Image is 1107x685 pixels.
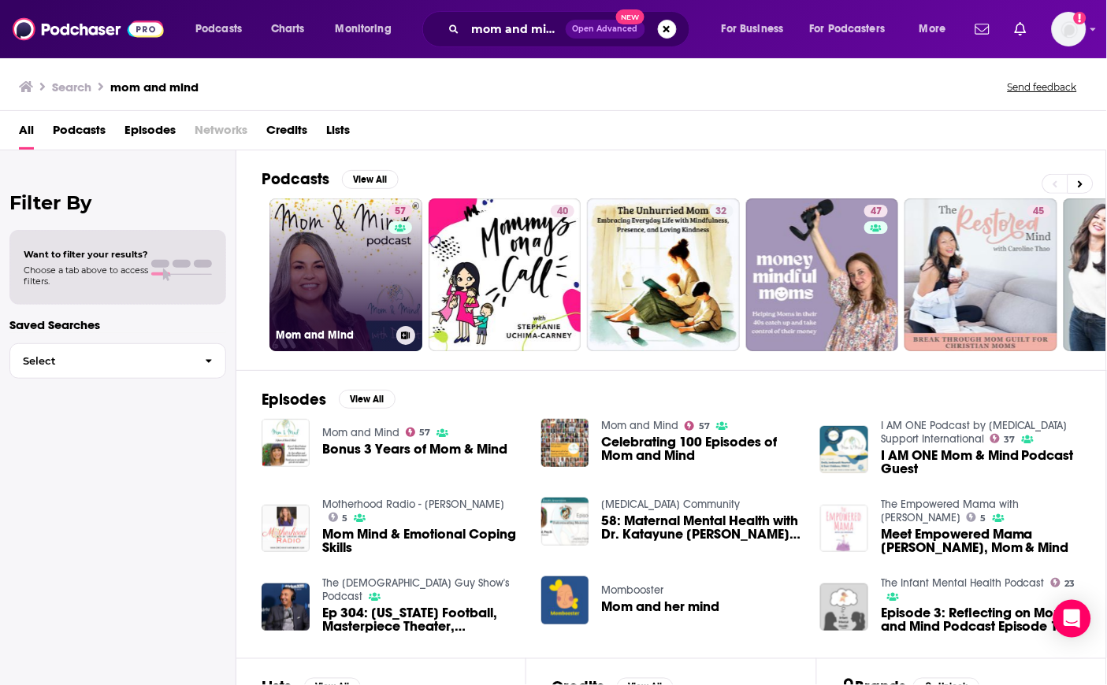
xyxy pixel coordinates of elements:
span: New [616,9,645,24]
img: Celebrating 100 Episodes of Mom and Mind [541,419,589,467]
span: 32 [716,204,727,220]
a: 37 [990,434,1016,443]
a: The Catholic Guy Show's Podcast [322,576,510,603]
h2: Podcasts [262,169,329,189]
p: Saved Searches [9,317,226,332]
span: 40 [557,204,568,220]
span: 23 [1065,580,1075,587]
img: Bonus 3 Years of Mom & Mind [262,419,310,467]
span: 5 [981,515,986,522]
span: More [919,18,946,40]
span: Want to filter your results? [24,249,148,260]
h3: mom and mind [110,80,199,94]
span: For Business [722,18,784,40]
a: 40 [551,205,574,217]
a: 58: Maternal Mental Health with Dr. Katayune Kaeni, Psy.D., Host of Mom & Mind Podcast [601,514,801,541]
img: Mom and her mind [541,576,589,624]
span: I AM ONE Mom & Mind Podcast Guest [881,449,1081,476]
span: Select [10,356,192,366]
a: 5 [967,513,986,522]
img: Meet Empowered Mama Katayune Kaeni, Mom & Mind [820,505,868,553]
a: 40 [429,198,581,351]
a: Episode 3: Reflecting on Mom and Mind Podcast Episode 170 [881,606,1081,633]
a: 47 [864,205,888,217]
a: Ep 304: Texas Football, Masterpiece Theater, Tyler's Mom's Mind, and NastyVo! [262,583,310,631]
button: open menu [711,17,804,42]
button: Select [9,343,226,379]
a: Celebrating 100 Episodes of Mom and Mind [601,435,801,462]
span: 5 [342,515,347,522]
a: Charts [261,17,314,42]
a: Credits [266,117,307,150]
span: Logged in as WorldWide452 [1052,12,1087,46]
a: The Empowered Mama with Lisa Druxman [881,498,1019,524]
button: open menu [908,17,966,42]
button: Open AdvancedNew [566,20,645,39]
button: open menu [800,17,908,42]
a: Episodes [124,117,176,150]
a: 47 [746,198,899,351]
span: Podcasts [195,18,242,40]
a: 23 [1051,578,1075,587]
a: Mom and her mind [601,600,719,613]
a: 57 [685,421,710,431]
a: Podcasts [53,117,106,150]
h3: Search [52,80,91,94]
span: Choose a tab above to access filters. [24,265,148,287]
a: Ep 304: Texas Football, Masterpiece Theater, Tyler's Mom's Mind, and NastyVo! [322,606,522,633]
a: Show notifications dropdown [969,16,996,43]
img: Podchaser - Follow, Share and Rate Podcasts [13,14,164,44]
button: View All [342,170,399,189]
a: Motherhood Radio - Dr Christina Hibbert [322,498,504,511]
img: I AM ONE Mom & Mind Podcast Guest [820,426,868,474]
img: 58: Maternal Mental Health with Dr. Katayune Kaeni, Psy.D., Host of Mom & Mind Podcast [541,498,589,546]
a: Mom Mind & Emotional Coping Skills [262,505,310,553]
button: Send feedback [1003,80,1082,94]
a: Bonus 3 Years of Mom & Mind [322,442,507,456]
h3: Mom and Mind [276,328,390,342]
span: Meet Empowered Mama [PERSON_NAME], Mom & Mind [881,528,1081,554]
button: Show profile menu [1052,12,1087,46]
div: Open Intercom Messenger [1053,600,1091,638]
span: Ep 304: [US_STATE] Football, Masterpiece Theater, [PERSON_NAME] Mom's Mind, and NastyVo! [322,606,522,633]
span: 57 [395,204,406,220]
button: open menu [325,17,412,42]
a: The Infant Mental Health Podcast [881,576,1045,590]
button: View All [339,390,396,409]
span: For Podcasters [810,18,886,40]
span: 37 [1005,436,1016,443]
h2: Filter By [9,191,226,214]
img: Episode 3: Reflecting on Mom and Mind Podcast Episode 170 [820,583,868,631]
a: Lists [326,117,350,150]
span: Networks [195,117,247,150]
a: 57Mom and Mind [269,198,422,351]
a: All [19,117,34,150]
a: 57 [388,205,412,217]
span: 57 [419,429,430,436]
a: 57 [406,428,431,437]
img: User Profile [1052,12,1087,46]
a: Mom and Mind [322,426,399,439]
span: Open Advanced [573,25,638,33]
a: 32 [710,205,734,217]
a: PodcastsView All [262,169,399,189]
a: 45 [905,198,1057,351]
span: 45 [1034,204,1045,220]
a: EpisodesView All [262,390,396,409]
a: Mom Mind & Emotional Coping Skills [322,528,522,554]
div: Search podcasts, credits, & more... [437,11,705,47]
